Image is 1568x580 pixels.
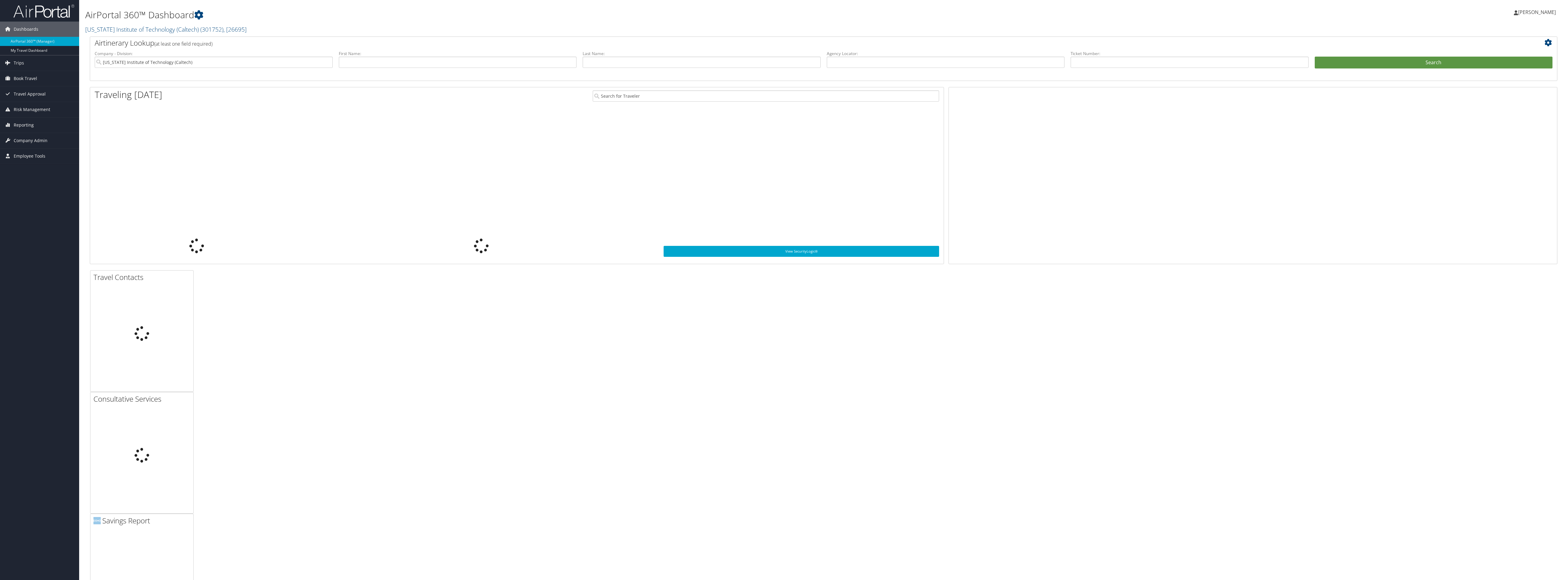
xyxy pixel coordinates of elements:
span: Reporting [14,117,34,133]
a: [PERSON_NAME] [1514,3,1562,21]
span: Dashboards [14,22,38,37]
span: Book Travel [14,71,37,86]
img: airportal-logo.png [13,4,74,18]
h1: AirPortal 360™ Dashboard [85,9,1070,21]
a: [US_STATE] Institute of Technology (Caltech) [85,25,247,33]
span: Employee Tools [14,148,45,164]
label: Last Name: [583,51,821,57]
span: (at least one field required) [154,40,212,47]
h1: Traveling [DATE] [95,88,162,101]
input: Search for Traveler [593,90,939,102]
h2: Travel Contacts [93,272,193,282]
span: , [ 26695 ] [223,25,247,33]
label: Ticket Number: [1071,51,1309,57]
button: Search [1315,57,1553,69]
label: Company - Division: [95,51,333,57]
span: [PERSON_NAME] [1518,9,1556,16]
label: Agency Locator: [827,51,1065,57]
span: Travel Approval [14,86,46,102]
label: First Name: [339,51,577,57]
span: Trips [14,55,24,71]
span: Company Admin [14,133,47,148]
span: ( 301752 ) [200,25,223,33]
span: Risk Management [14,102,50,117]
a: View SecurityLogic® [664,246,939,257]
h2: Airtinerary Lookup [95,38,1430,48]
